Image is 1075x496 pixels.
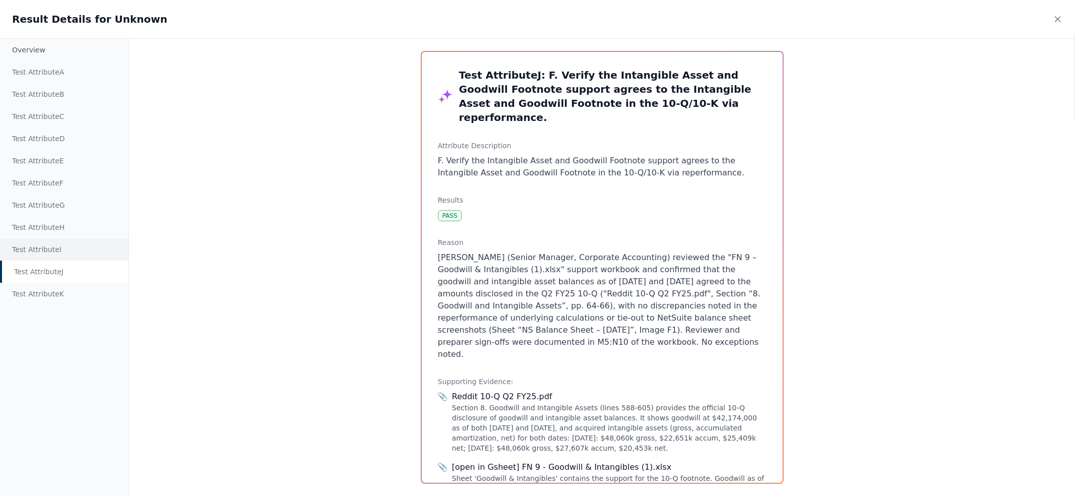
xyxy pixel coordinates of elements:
[438,377,767,387] h3: Supporting Evidence:
[452,403,767,453] div: Section 8. Goodwill and Intangible Assets (lines 588-605) provides the official 10-Q disclosure o...
[438,391,448,403] span: 📎
[438,195,767,205] h3: Results
[438,252,767,360] p: [PERSON_NAME] (Senior Manager, Corporate Accounting) reviewed the "FN 9 – Goodwill & Intangibles ...
[12,12,167,26] h2: Result Details for Unknown
[452,391,767,403] div: Reddit 10-Q Q2 FY25.pdf
[452,461,767,473] div: [open in Gsheet] FN 9 - Goodwill & Intangibles (1).xlsx
[438,237,767,247] h3: Reason
[438,210,462,221] div: Pass
[438,461,448,473] span: 📎
[438,141,767,151] h3: Attribute Description
[459,68,767,125] h3: Test Attribute J : F. Verify the Intangible Asset and Goodwill Footnote support agrees to the Int...
[438,155,767,179] p: F. Verify the Intangible Asset and Goodwill Footnote support agrees to the Intangible Asset and G...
